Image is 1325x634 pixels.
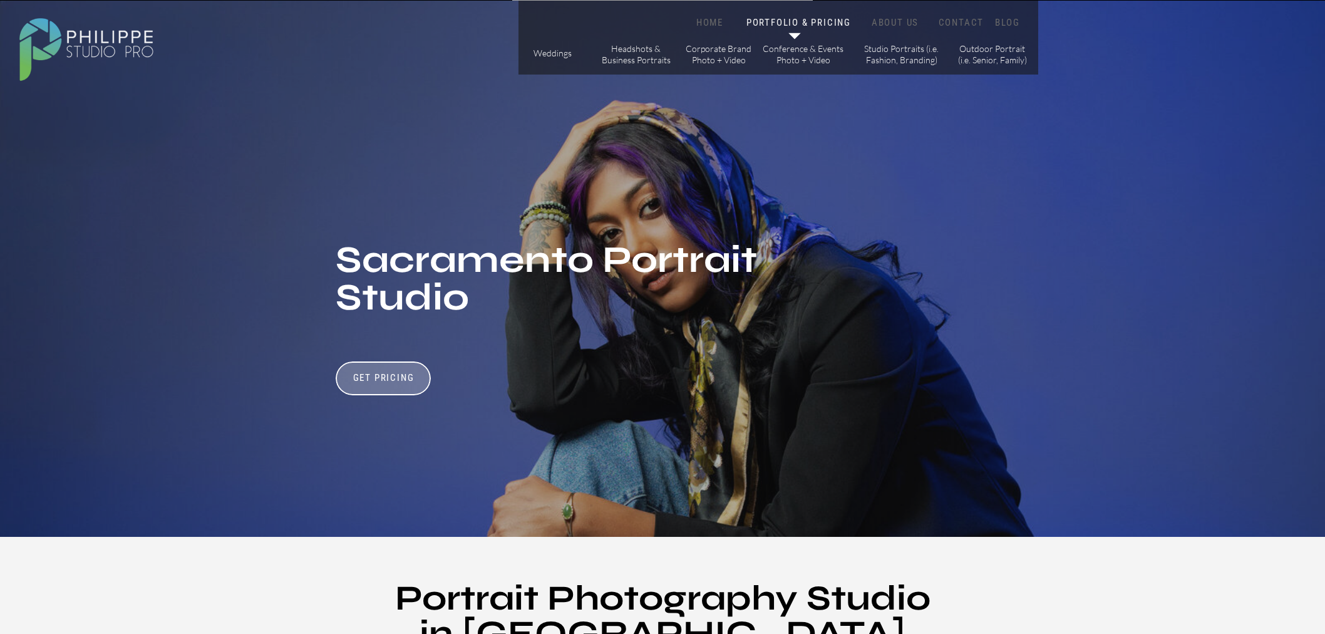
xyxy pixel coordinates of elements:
[601,43,671,65] a: Headshots & Business Portraits
[530,48,575,61] a: Weddings
[744,17,853,29] a: PORTFOLIO & PRICING
[992,17,1023,29] a: BLOG
[957,43,1028,65] a: Outdoor Portrait (i.e. Senior, Family)
[683,17,736,29] a: HOME
[336,241,760,323] h1: Sacramento Portrait Studio
[683,43,754,65] a: Corporate Brand Photo + Video
[788,467,957,501] p: 70+ 5 Star reviews on Google & Yelp
[869,17,922,29] a: ABOUT US
[349,372,418,387] a: Get Pricing
[680,301,1042,422] h2: Don't just take our word for it
[936,17,987,29] a: CONTACT
[859,43,944,65] a: Studio Portraits (i.e. Fashion, Branding)
[762,43,844,65] a: Conference & Events Photo + Video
